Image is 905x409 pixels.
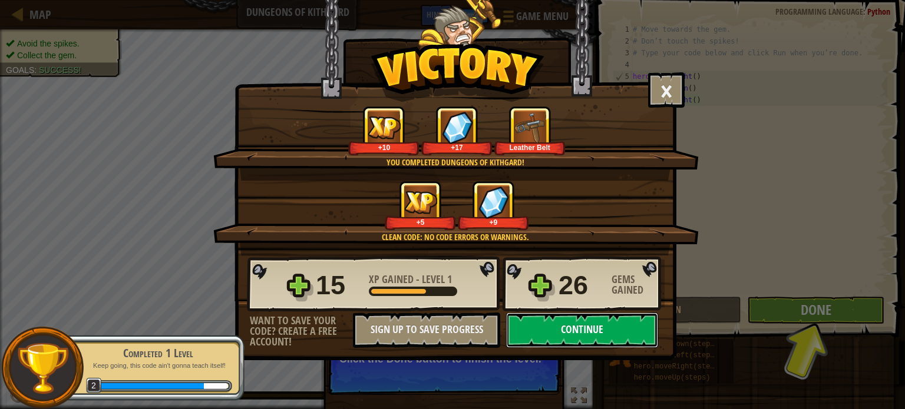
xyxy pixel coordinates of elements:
[368,116,401,139] img: XP Gained
[612,274,665,295] div: Gems Gained
[250,315,353,347] div: Want to save your code? Create a free account!
[420,272,447,287] span: Level
[316,267,362,304] div: 15
[16,341,70,395] img: trophy.png
[351,143,417,152] div: +10
[514,111,546,144] img: New Item
[269,157,641,168] div: You completed Dungeons of Kithgard!
[84,361,232,370] p: Keep going, this code ain't gonna teach itself!
[447,272,452,287] span: 1
[497,143,563,152] div: Leather Belt
[84,345,232,361] div: Completed 1 Level
[269,231,641,243] div: Clean code: no code errors or warnings.
[442,111,473,144] img: Gems Gained
[506,312,658,348] button: Continue
[559,267,605,304] div: 26
[404,191,437,214] img: XP Gained
[424,143,490,152] div: +17
[353,312,500,348] button: Sign Up to Save Progress
[369,272,416,287] span: XP Gained
[460,218,527,227] div: +9
[648,72,685,108] button: ×
[478,186,509,218] img: Gems Gained
[86,378,102,394] span: 2
[371,44,544,102] img: Victory
[369,274,452,285] div: -
[387,218,454,227] div: +5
